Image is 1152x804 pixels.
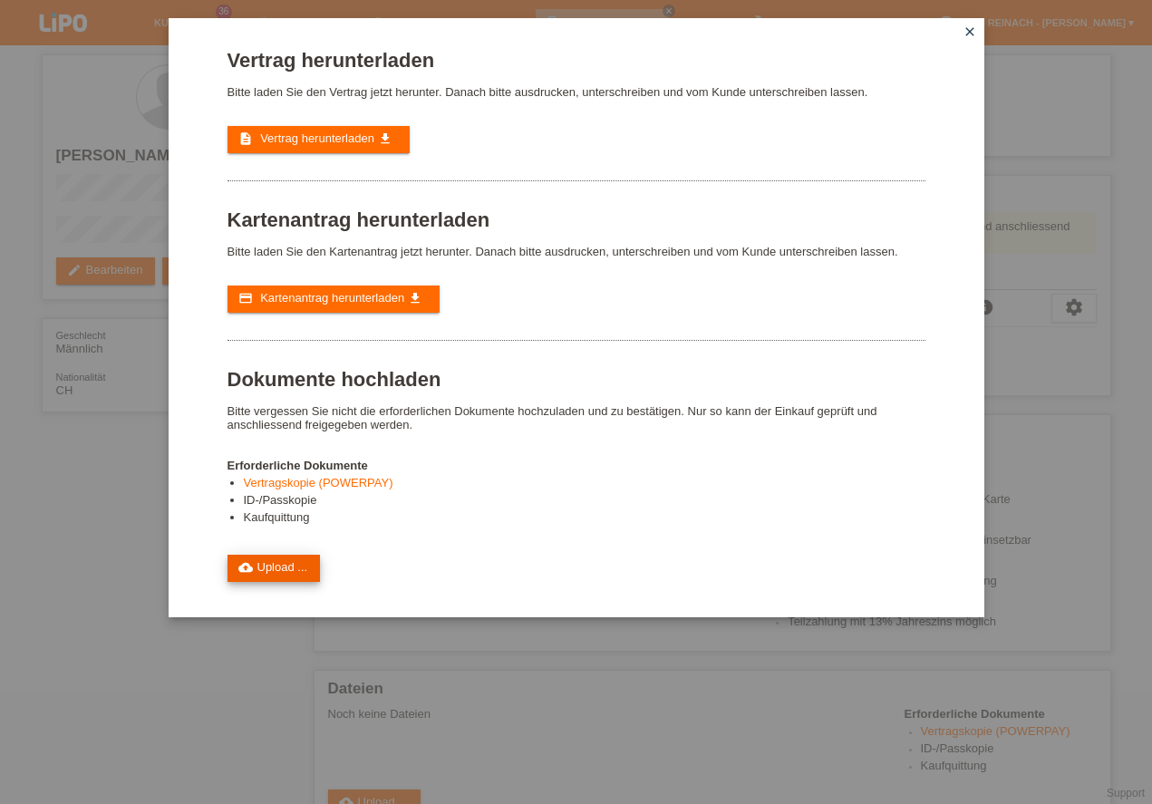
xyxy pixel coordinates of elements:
li: ID-/Passkopie [244,493,925,510]
i: get_app [408,291,422,305]
i: close [963,24,977,39]
a: credit_card Kartenantrag herunterladen get_app [227,286,440,313]
i: credit_card [238,291,253,305]
a: description Vertrag herunterladen get_app [227,126,410,153]
a: cloud_uploadUpload ... [227,555,321,582]
p: Bitte vergessen Sie nicht die erforderlichen Dokumente hochzuladen und zu bestätigen. Nur so kann... [227,404,925,431]
span: Kartenantrag herunterladen [260,291,404,305]
li: Kaufquittung [244,510,925,528]
a: Vertragskopie (POWERPAY) [244,476,393,489]
i: cloud_upload [238,560,253,575]
p: Bitte laden Sie den Kartenantrag jetzt herunter. Danach bitte ausdrucken, unterschreiben und vom ... [227,245,925,258]
h1: Vertrag herunterladen [227,49,925,72]
i: get_app [378,131,392,146]
span: Vertrag herunterladen [260,131,374,145]
h1: Dokumente hochladen [227,368,925,391]
h1: Kartenantrag herunterladen [227,208,925,231]
a: close [958,23,982,44]
i: description [238,131,253,146]
p: Bitte laden Sie den Vertrag jetzt herunter. Danach bitte ausdrucken, unterschreiben und vom Kunde... [227,85,925,99]
h4: Erforderliche Dokumente [227,459,925,472]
